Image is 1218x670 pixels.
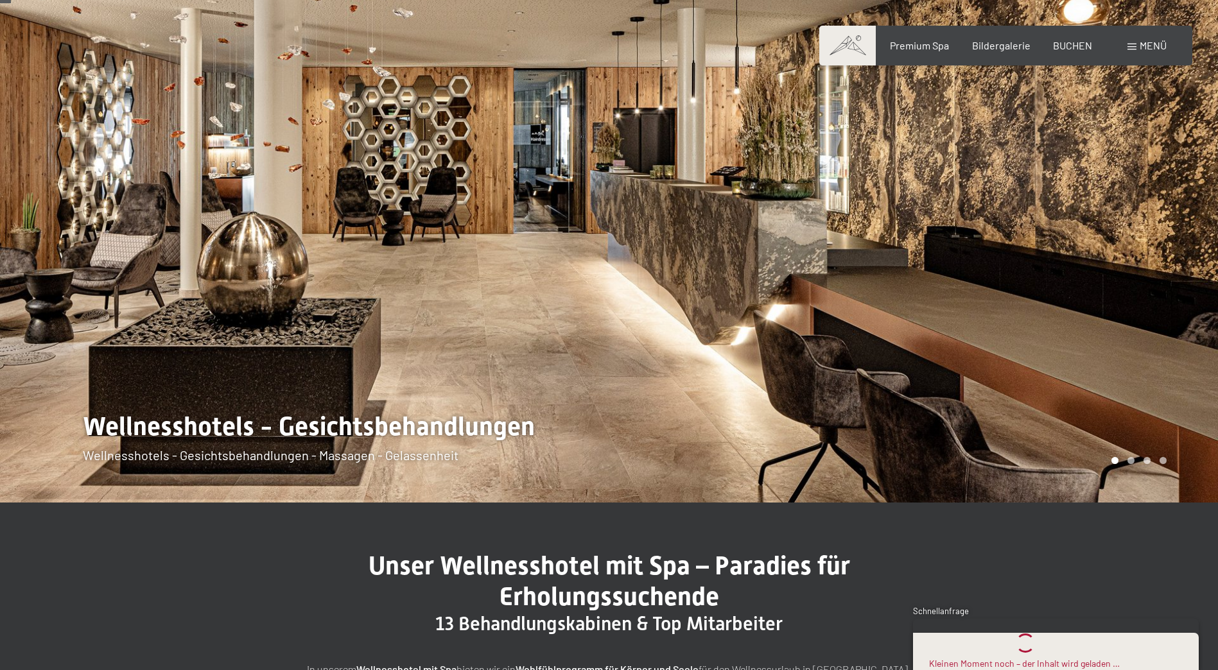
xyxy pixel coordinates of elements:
[1107,457,1167,464] div: Carousel Pagination
[1053,39,1092,51] a: BUCHEN
[1111,457,1118,464] div: Carousel Page 1 (Current Slide)
[1140,39,1167,51] span: Menü
[1160,457,1167,464] div: Carousel Page 4
[929,657,1120,670] div: Kleinen Moment noch – der Inhalt wird geladen …
[369,551,850,612] span: Unser Wellnesshotel mit Spa – Paradies für Erholungssuchende
[1127,457,1135,464] div: Carousel Page 2
[972,39,1031,51] a: Bildergalerie
[890,39,949,51] a: Premium Spa
[1144,457,1151,464] div: Carousel Page 3
[913,606,969,616] span: Schnellanfrage
[435,612,783,635] span: 13 Behandlungskabinen & Top Mitarbeiter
